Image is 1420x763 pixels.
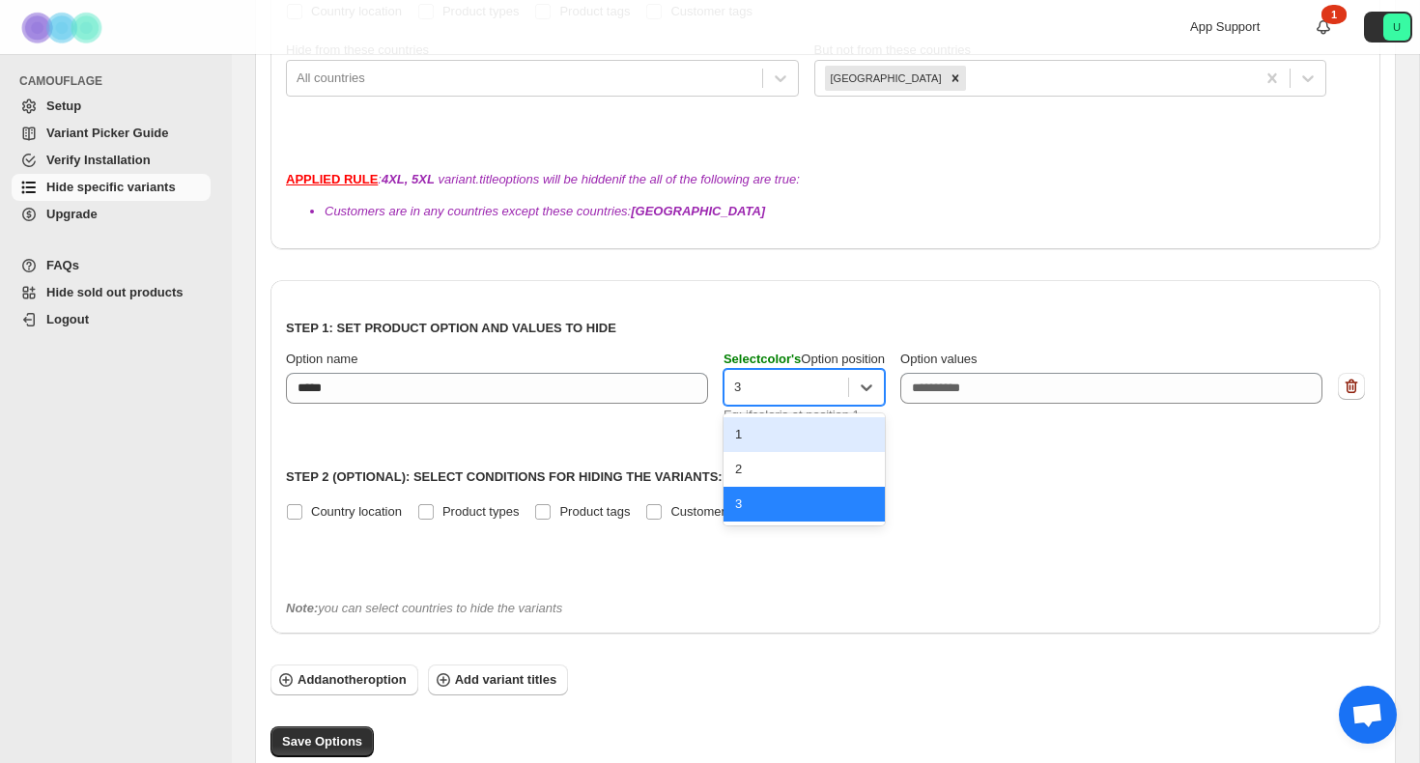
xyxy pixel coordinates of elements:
span: Option values [900,352,978,366]
span: Country location [311,504,402,519]
span: App Support [1190,19,1260,34]
a: Setup [12,93,211,120]
span: Avatar with initials U [1383,14,1410,41]
span: Hide specific variants [46,180,176,194]
div: 3 [724,487,885,522]
a: Hide sold out products [12,279,211,306]
div: you can select countries to hide the variants [286,599,1365,618]
span: Verify Installation [46,153,151,167]
p: Step 1: Set product option and values to hide [286,319,1365,338]
div: : variant.title options will be hidden if the all of the following are true: [286,170,1365,221]
text: U [1393,21,1401,33]
span: Option position [724,352,885,366]
span: Add another option [298,670,407,690]
a: Upgrade [12,201,211,228]
span: Select color 's [724,352,801,366]
span: Option name [286,352,357,366]
a: 1 [1314,17,1333,37]
span: Add variant titles [455,670,556,690]
button: Add variant titles [428,664,568,695]
button: Avatar with initials U [1364,12,1412,42]
div: [GEOGRAPHIC_DATA] [825,66,945,91]
span: Variant Picker Guide [46,126,168,140]
button: Save Options [270,726,374,757]
p: Step 2 (Optional): Select conditions for hiding the variants: [286,467,1365,487]
a: Logout [12,306,211,333]
span: Setup [46,99,81,113]
div: Eg: if color is at position 1, set it to 1 [724,406,885,444]
span: Product types [442,504,520,519]
b: [GEOGRAPHIC_DATA] [631,204,765,218]
a: FAQs [12,252,211,279]
img: Camouflage [15,1,112,54]
button: Addanotheroption [270,664,418,695]
a: Open chat [1339,686,1397,744]
a: Variant Picker Guide [12,120,211,147]
span: Save Options [282,732,362,751]
div: Remove United States [945,66,966,91]
b: 4XL, 5XL [382,172,435,186]
span: Logout [46,312,89,326]
span: Upgrade [46,207,98,221]
span: Hide sold out products [46,285,184,299]
span: Customer tags [670,504,753,519]
span: CAMOUFLAGE [19,73,218,89]
strong: APPLIED RULE [286,172,378,186]
a: Hide specific variants [12,174,211,201]
div: 1 [1321,5,1347,24]
span: Product tags [559,504,630,519]
span: Customers are in any countries [325,204,498,218]
a: Verify Installation [12,147,211,174]
span: FAQs [46,258,79,272]
b: Note: [286,601,318,615]
div: 1 [724,417,885,452]
div: 2 [724,452,885,487]
span: except these countries: [502,204,766,218]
